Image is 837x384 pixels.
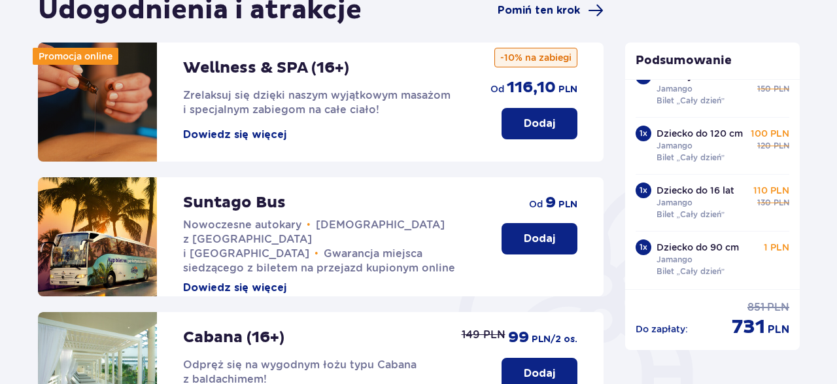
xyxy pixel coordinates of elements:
[532,333,577,346] span: PLN /2 os.
[498,3,580,18] span: Pomiń ten krok
[767,300,789,315] span: PLN
[462,328,505,342] p: 149 PLN
[183,89,451,116] span: Zrelaksuj się dzięki naszym wyjątkowym masażom i specjalnym zabiegom na całe ciało!
[657,209,725,220] p: Bilet „Cały dzień”
[657,197,692,209] p: Jamango
[657,140,692,152] p: Jamango
[494,48,577,67] p: -10% na zabiegi
[558,198,577,211] span: PLN
[657,83,692,95] p: Jamango
[524,232,555,246] p: Dodaj
[657,127,743,140] p: Dziecko do 120 cm
[657,241,739,254] p: Dziecko do 90 cm
[38,43,157,162] img: attraction
[764,241,789,254] p: 1 PLN
[502,223,577,254] button: Dodaj
[774,83,789,95] span: PLN
[183,328,284,347] p: Cabana (16+)
[757,197,771,209] span: 130
[183,281,286,295] button: Dowiedz się więcej
[558,83,577,96] span: PLN
[636,323,688,336] p: Do zapłaty :
[751,127,789,140] p: 100 PLN
[657,152,725,164] p: Bilet „Cały dzień”
[508,328,529,347] span: 99
[545,193,556,213] span: 9
[747,300,764,315] span: 851
[753,184,789,197] p: 110 PLN
[33,48,118,65] div: Promocja online
[774,140,789,152] span: PLN
[507,78,556,97] span: 116,10
[636,239,651,255] div: 1 x
[183,193,286,213] p: Suntago Bus
[768,323,789,337] span: PLN
[498,3,604,18] a: Pomiń ten krok
[183,128,286,142] button: Dowiedz się więcej
[657,184,734,197] p: Dziecko do 16 lat
[732,315,765,340] span: 731
[183,218,301,231] span: Nowoczesne autokary
[524,366,555,381] p: Dodaj
[315,247,318,260] span: •
[757,83,771,95] span: 150
[657,266,725,277] p: Bilet „Cały dzień”
[502,108,577,139] button: Dodaj
[657,254,692,266] p: Jamango
[183,218,445,260] span: [DEMOGRAPHIC_DATA] z [GEOGRAPHIC_DATA] i [GEOGRAPHIC_DATA]
[183,58,349,78] p: Wellness & SPA (16+)
[490,82,504,96] span: od
[524,116,555,131] p: Dodaj
[757,140,771,152] span: 120
[774,197,789,209] span: PLN
[636,126,651,141] div: 1 x
[657,95,725,107] p: Bilet „Cały dzień”
[625,53,800,69] p: Podsumowanie
[636,183,651,198] div: 1 x
[307,218,311,232] span: •
[529,198,543,211] span: od
[38,177,157,296] img: attraction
